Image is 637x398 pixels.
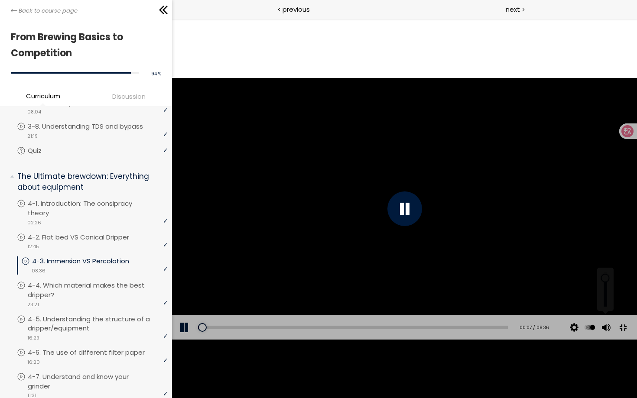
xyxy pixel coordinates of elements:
p: 4-2. Flat bed VS Conical Dripper [28,233,146,242]
button: Play back rate [411,296,424,320]
p: 4-4. Which material makes the best dripper? [28,281,168,300]
span: Discussion [112,91,146,101]
span: 12:45 [27,243,39,250]
button: Video quality [396,296,409,320]
p: 4-1. Introduction: The consipracy theory [28,199,168,218]
p: 4-3. Immersion VS Percolation [32,256,146,266]
p: 4-7. Understand and know your grinder [28,372,168,391]
a: Back to course page [11,6,78,15]
p: 3-8. Understanding TDS and bypass [28,122,160,131]
p: Quiz [28,146,59,155]
button: Volume [427,296,440,320]
span: 08:04 [27,108,41,116]
span: next [506,4,520,14]
h1: From Brewing Basics to Competition [11,29,157,61]
span: 02:26 [27,219,41,227]
p: 4-5. Understanding the structure of a dripper/equipment [28,314,168,333]
span: 16:20 [27,359,40,366]
span: 23:21 [27,301,39,308]
p: The Ultimate brewdown: Everything about equipment [17,171,161,192]
span: Back to course page [19,6,78,15]
p: 4-6. The use of different filter paper [28,348,162,357]
div: 00:07 / 08:36 [344,305,377,312]
span: 94 % [151,71,161,77]
div: Change playback rate [410,296,426,320]
span: Curriculum [26,91,60,101]
span: 16:29 [27,334,39,342]
span: 08:36 [32,267,45,275]
span: previous [283,4,310,14]
span: 21:19 [27,133,38,140]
